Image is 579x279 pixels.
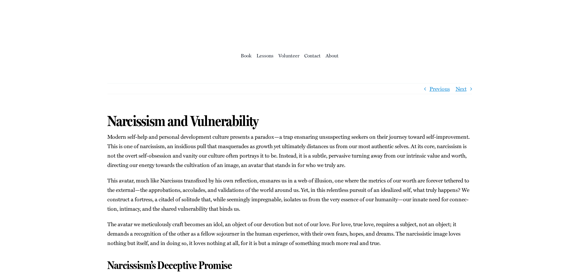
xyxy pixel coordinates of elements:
[326,51,339,60] a: About
[257,51,274,60] a: Lessons
[241,51,252,60] a: Book
[107,112,472,130] h1: Narcissism and Vulnerability
[429,83,450,94] a: Previous
[456,83,467,94] a: Next
[278,51,299,60] a: Vol­un­teer
[252,8,328,16] a: ioa-logo
[107,176,472,213] p: This avatar, much like Nar­cis­sus trans­fixed by his own reflec­tion, ensnares us in a web of il...
[304,51,321,60] a: Con­tact
[107,46,472,65] nav: Main
[107,259,472,272] h3: Narcissism’s Deceptive Promise
[252,9,328,46] img: Institute of Awakening
[107,219,472,248] p: The avatar we metic­u­lous­ly craft becomes an idol, an object of our devo­tion but not of our lo...
[107,132,472,170] p: Mod­ern self-help and per­son­al devel­op­ment cul­ture presents a paradox—a trap ensnar­ing unsu...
